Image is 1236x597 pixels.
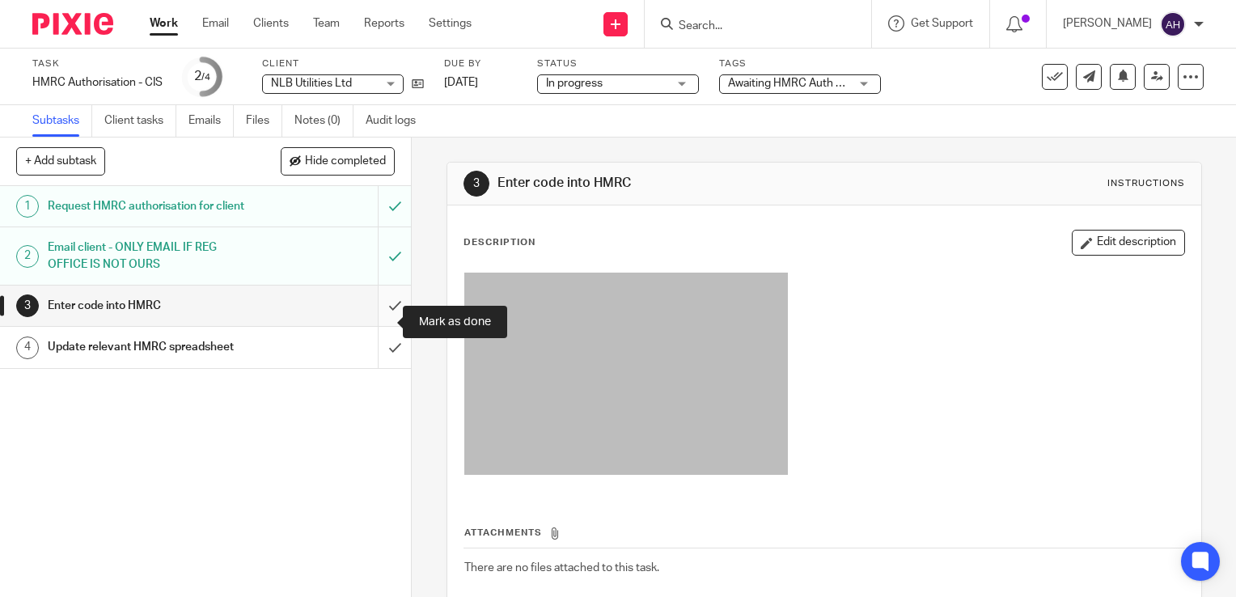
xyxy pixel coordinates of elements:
[1160,11,1186,37] img: svg%3E
[150,15,178,32] a: Work
[48,335,257,359] h1: Update relevant HMRC spreadsheet
[537,57,699,70] label: Status
[16,147,105,175] button: + Add subtask
[444,57,517,70] label: Due by
[271,78,352,89] span: NLB Utilities Ltd
[48,235,257,277] h1: Email client - ONLY EMAIL IF REG OFFICE IS NOT OURS
[16,245,39,268] div: 2
[677,19,823,34] input: Search
[1107,177,1185,190] div: Instructions
[48,194,257,218] h1: Request HMRC authorisation for client
[444,77,478,88] span: [DATE]
[16,337,39,359] div: 4
[201,73,210,82] small: /4
[1072,230,1185,256] button: Edit description
[32,57,163,70] label: Task
[16,195,39,218] div: 1
[253,15,289,32] a: Clients
[313,15,340,32] a: Team
[294,105,353,137] a: Notes (0)
[728,78,863,89] span: Awaiting HMRC Auth Code
[194,67,210,86] div: 2
[364,15,404,32] a: Reports
[429,15,472,32] a: Settings
[464,528,542,537] span: Attachments
[281,147,395,175] button: Hide completed
[463,236,535,249] p: Description
[463,171,489,197] div: 3
[32,105,92,137] a: Subtasks
[32,74,163,91] div: HMRC Authorisation - CIS
[366,105,428,137] a: Audit logs
[497,175,858,192] h1: Enter code into HMRC
[246,105,282,137] a: Files
[305,155,386,168] span: Hide completed
[464,562,659,574] span: There are no files attached to this task.
[202,15,229,32] a: Email
[16,294,39,317] div: 3
[104,105,176,137] a: Client tasks
[32,13,113,35] img: Pixie
[188,105,234,137] a: Emails
[262,57,424,70] label: Client
[911,18,973,29] span: Get Support
[1063,15,1152,32] p: [PERSON_NAME]
[719,57,881,70] label: Tags
[546,78,603,89] span: In progress
[48,294,257,318] h1: Enter code into HMRC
